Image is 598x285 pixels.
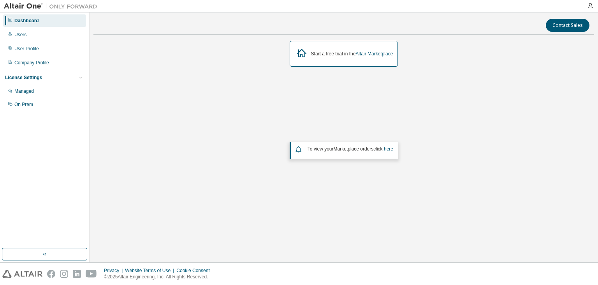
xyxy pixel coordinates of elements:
img: linkedin.svg [73,270,81,278]
img: instagram.svg [60,270,68,278]
div: On Prem [14,101,33,108]
em: Marketplace orders [334,146,374,152]
a: Altair Marketplace [355,51,393,57]
img: facebook.svg [47,270,55,278]
div: Managed [14,88,34,94]
img: Altair One [4,2,101,10]
p: © 2025 Altair Engineering, Inc. All Rights Reserved. [104,274,215,280]
div: Website Terms of Use [125,267,176,274]
div: License Settings [5,74,42,81]
a: here [384,146,393,152]
img: altair_logo.svg [2,270,42,278]
div: Dashboard [14,18,39,24]
div: User Profile [14,46,39,52]
button: Contact Sales [546,19,589,32]
span: To view your click [308,146,393,152]
img: youtube.svg [86,270,97,278]
div: Start a free trial in the [311,51,393,57]
div: Company Profile [14,60,49,66]
div: Privacy [104,267,125,274]
div: Cookie Consent [176,267,214,274]
div: Users [14,32,26,38]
